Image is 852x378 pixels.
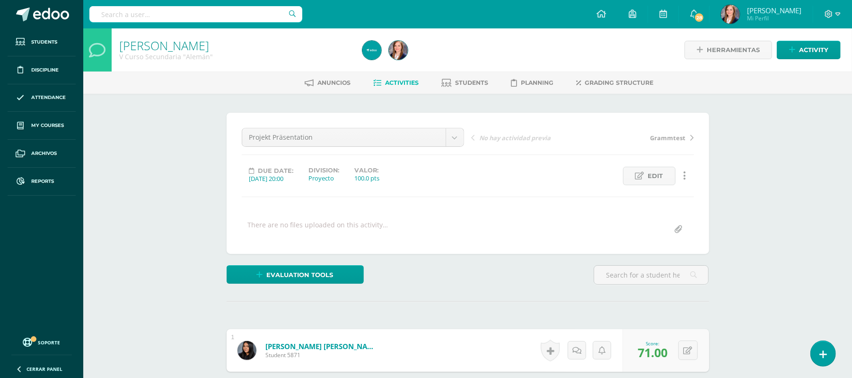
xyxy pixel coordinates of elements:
span: Edit [648,167,663,185]
span: My courses [31,122,64,129]
span: Grading structure [585,79,653,86]
a: Evaluation tools [227,265,364,284]
div: There are no files uploaded on this activity… [248,220,388,239]
span: Grammtest [650,134,686,142]
span: Herramientas [707,41,760,59]
a: Archivos [8,140,76,168]
div: [DATE] 20:00 [249,174,294,183]
a: Discipline [8,56,76,84]
span: Soporte [38,339,61,346]
a: Students [441,75,488,90]
a: Attendance [8,84,76,112]
label: Division: [309,167,340,174]
span: 28 [694,12,704,23]
span: Projekt Präsentation [249,128,439,146]
a: Anuncios [305,75,351,90]
div: V Curso Secundaria 'Alemán' [119,52,351,61]
a: Soporte [11,335,72,348]
div: 100.0 pts [355,174,380,182]
label: Valor: [355,167,380,174]
input: Search for a student here… [594,266,708,284]
span: Activity [799,41,828,59]
span: Mi Perfil [747,14,801,22]
span: [PERSON_NAME] [747,6,801,15]
a: Reports [8,168,76,196]
a: Activities [373,75,419,90]
a: [PERSON_NAME] [119,37,209,54]
h1: Deutsch [119,39,351,52]
a: Grading structure [576,75,653,90]
a: Planning [511,75,553,90]
input: Search a user… [89,6,302,22]
span: Reports [31,178,54,185]
img: 30b41a60147bfd045cc6c38be83b16e6.png [389,41,408,60]
span: Archivos [31,150,57,157]
div: Score: [638,340,668,347]
span: Activities [385,79,419,86]
span: Evaluation tools [267,266,334,284]
span: 71.00 [638,344,668,360]
span: Anuncios [317,79,351,86]
img: 30b41a60147bfd045cc6c38be83b16e6.png [721,5,740,24]
img: 0f3470e81b8c0a21a5025d3038b326c4.png [237,341,256,360]
span: Students [455,79,488,86]
a: Students [8,28,76,56]
span: Attendance [31,94,66,101]
div: Proyecto [309,174,340,182]
span: Students [31,38,57,46]
span: Cerrar panel [26,366,62,372]
span: Discipline [31,66,59,74]
span: Student 5871 [265,351,379,359]
span: Planning [521,79,553,86]
a: Activity [777,41,841,59]
span: No hay actividad previa [480,134,551,142]
span: Due date: [258,167,294,174]
a: My courses [8,112,76,140]
a: Herramientas [685,41,772,59]
a: Grammtest [583,133,694,142]
img: c42465e0b3b534b01a32bdd99c66b944.png [362,41,381,60]
a: Projekt Präsentation [242,128,464,146]
a: [PERSON_NAME] [PERSON_NAME] [265,342,379,351]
